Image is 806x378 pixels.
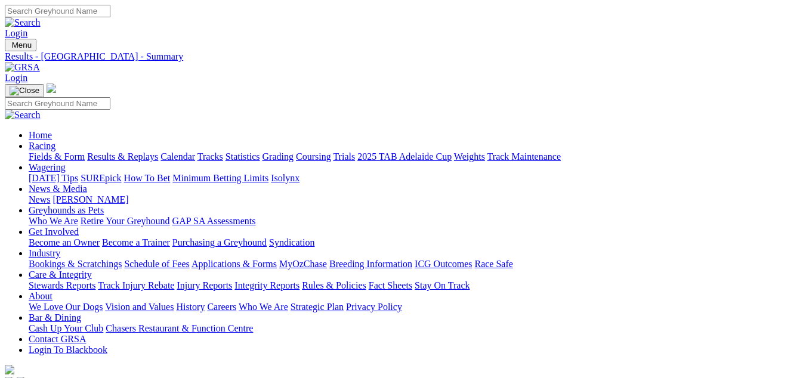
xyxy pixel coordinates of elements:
a: Login To Blackbook [29,345,107,355]
a: Who We Are [239,302,288,312]
a: Injury Reports [177,280,232,290]
a: Integrity Reports [234,280,299,290]
div: Get Involved [29,237,801,248]
a: How To Bet [124,173,171,183]
a: Minimum Betting Limits [172,173,268,183]
img: logo-grsa-white.png [5,365,14,374]
a: Bar & Dining [29,312,81,323]
img: Close [10,86,39,95]
a: Contact GRSA [29,334,86,344]
div: Racing [29,151,801,162]
a: Chasers Restaurant & Function Centre [106,323,253,333]
a: Login [5,73,27,83]
a: Track Injury Rebate [98,280,174,290]
div: Bar & Dining [29,323,801,334]
img: Search [5,17,41,28]
a: Schedule of Fees [124,259,189,269]
a: Racing [29,141,55,151]
input: Search [5,5,110,17]
a: Retire Your Greyhound [81,216,170,226]
img: GRSA [5,62,40,73]
a: [PERSON_NAME] [53,194,128,205]
a: Wagering [29,162,66,172]
a: Care & Integrity [29,269,92,280]
button: Toggle navigation [5,84,44,97]
div: Wagering [29,173,801,184]
button: Toggle navigation [5,39,36,51]
a: News & Media [29,184,87,194]
a: Stewards Reports [29,280,95,290]
a: Weights [454,151,485,162]
a: Industry [29,248,60,258]
a: Cash Up Your Club [29,323,103,333]
a: Fact Sheets [369,280,412,290]
a: Become a Trainer [102,237,170,247]
a: Vision and Values [105,302,174,312]
a: Calendar [160,151,195,162]
a: Privacy Policy [346,302,402,312]
div: Industry [29,259,801,269]
input: Search [5,97,110,110]
a: SUREpick [81,173,121,183]
div: News & Media [29,194,801,205]
a: Get Involved [29,227,79,237]
a: ICG Outcomes [415,259,472,269]
a: MyOzChase [279,259,327,269]
a: Race Safe [474,259,512,269]
a: Stay On Track [415,280,470,290]
a: Login [5,28,27,38]
a: Who We Are [29,216,78,226]
a: Greyhounds as Pets [29,205,104,215]
a: Careers [207,302,236,312]
img: Search [5,110,41,120]
a: GAP SA Assessments [172,216,256,226]
a: Coursing [296,151,331,162]
a: Track Maintenance [487,151,561,162]
a: Tracks [197,151,223,162]
a: Trials [333,151,355,162]
a: Breeding Information [329,259,412,269]
div: Greyhounds as Pets [29,216,801,227]
a: Statistics [226,151,260,162]
a: About [29,291,53,301]
div: About [29,302,801,312]
a: Results - [GEOGRAPHIC_DATA] - Summary [5,51,801,62]
a: Applications & Forms [192,259,277,269]
a: Bookings & Scratchings [29,259,122,269]
a: Purchasing a Greyhound [172,237,267,247]
a: History [176,302,205,312]
a: Results & Replays [87,151,158,162]
a: Strategic Plan [291,302,344,312]
a: Rules & Policies [302,280,366,290]
a: We Love Our Dogs [29,302,103,312]
a: Grading [263,151,294,162]
a: News [29,194,50,205]
img: logo-grsa-white.png [47,83,56,93]
a: Syndication [269,237,314,247]
a: [DATE] Tips [29,173,78,183]
a: Fields & Form [29,151,85,162]
a: Home [29,130,52,140]
a: Isolynx [271,173,299,183]
span: Menu [12,41,32,49]
a: 2025 TAB Adelaide Cup [357,151,452,162]
a: Become an Owner [29,237,100,247]
div: Care & Integrity [29,280,801,291]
